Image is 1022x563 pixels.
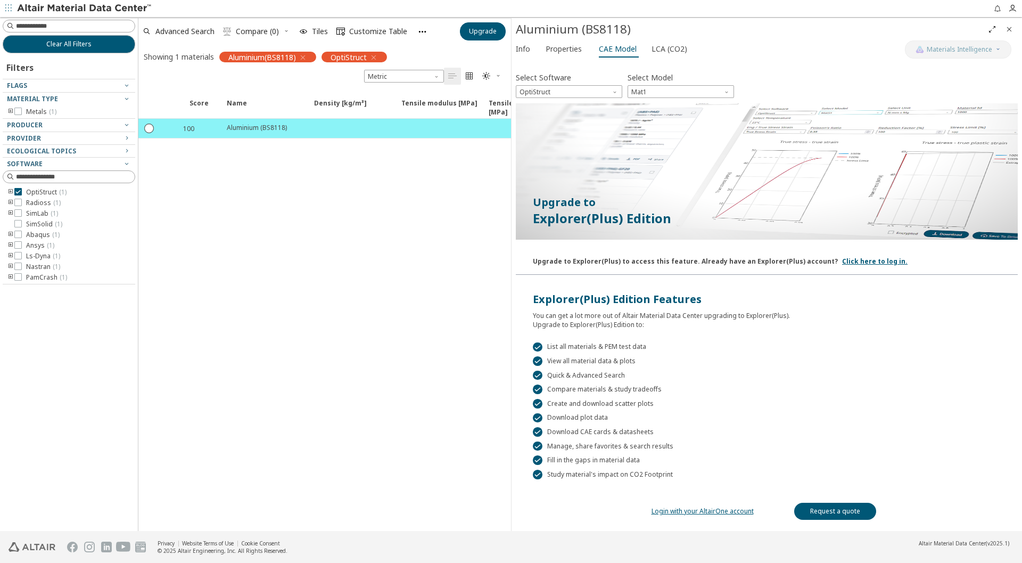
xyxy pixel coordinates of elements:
[26,188,67,197] span: OptiStruct
[628,85,734,98] div: Model
[26,273,67,282] span: PamCrash
[533,356,542,366] div: 
[533,455,542,465] div: 
[533,195,1001,210] p: Upgrade to
[46,40,92,48] span: Clear All Filters
[3,145,135,158] button: Ecological Topics
[7,252,14,260] i: toogle group
[919,540,986,547] span: Altair Material Data Center
[919,540,1009,547] div: (v2025.1)
[7,188,14,197] i: toogle group
[241,540,280,547] a: Cookie Consent
[533,371,542,380] div: 
[7,199,14,207] i: toogle group
[26,231,60,239] span: Abaqus
[628,70,673,85] label: Select Model
[516,40,530,58] span: Info
[533,342,1001,352] div: List all materials & PEM test data
[3,79,135,92] button: Flags
[533,342,542,352] div: 
[53,262,60,271] span: ( 1 )
[7,263,14,271] i: toogle group
[60,273,67,282] span: ( 1 )
[533,307,1001,329] div: You can get a lot more out of Altair Material Data Center upgrading to Explorer(Plus). Upgrade to...
[905,40,1011,59] button: AI CopilotMaterials Intelligence
[3,119,135,132] button: Producer
[236,28,279,35] span: Compare (0)
[478,68,506,85] button: Theme
[482,72,491,80] i: 
[533,399,1001,409] div: Create and download scatter plots
[47,241,54,250] span: ( 1 )
[364,70,444,83] div: Unit System
[55,219,62,229] span: ( 1 )
[9,542,55,552] img: Altair Engineering
[516,21,984,38] div: Aluminium (BS8118)
[17,3,153,14] img: Altair Material Data Center
[155,28,215,35] span: Advanced Search
[312,28,328,35] span: Tiles
[533,442,1001,451] div: Manage, share favorites & search results
[158,547,287,554] div: © 2025 Altair Engineering, Inc. All Rights Reserved.
[220,99,308,118] span: Name
[26,108,56,116] span: Metals
[364,70,444,83] span: Metric
[652,507,754,516] a: Login with your AltairOne account
[183,99,220,118] span: Score
[533,252,838,266] div: Upgrade to Explorer(Plus) to access this feature. Already have an Explorer(Plus) account?
[533,385,542,394] div: 
[7,241,14,250] i: toogle group
[533,413,1001,423] div: Download plot data
[7,120,43,129] span: Producer
[533,371,1001,380] div: Quick & Advanced Search
[7,159,43,168] span: Software
[533,385,1001,394] div: Compare materials & study tradeoffs
[7,146,76,156] span: Ecological Topics
[794,503,876,520] a: Request a quote
[401,99,477,118] span: Tensile modulus [MPa]
[533,210,1001,227] p: Explorer(Plus) Edition
[7,134,41,143] span: Provider
[533,427,542,437] div: 
[465,72,474,80] i: 
[489,99,565,118] span: Tensile strength [MPa]
[652,40,687,58] span: LCA (CO2)
[349,28,407,35] span: Customize Table
[308,99,395,118] span: Density [kg/m³]
[533,356,1001,366] div: View all material data & plots
[183,124,194,133] div: 100
[395,99,482,118] span: Tensile modulus [MPa]
[51,209,58,218] span: ( 1 )
[26,199,61,207] span: Radioss
[533,292,1001,307] div: Explorer(Plus) Edition Features
[7,81,27,90] span: Flags
[26,252,60,260] span: Ls-Dyna
[533,413,542,423] div: 
[49,107,56,116] span: ( 1 )
[7,231,14,239] i: toogle group
[314,99,367,118] span: Density [kg/m³]
[628,85,734,98] span: Mat1
[516,85,622,98] div: Software
[1001,21,1018,38] button: Close
[927,45,992,54] span: Materials Intelligence
[189,99,209,118] span: Score
[228,52,296,62] span: Aluminium(BS8118)
[7,94,58,103] span: Material Type
[546,40,582,58] span: Properties
[3,132,135,145] button: Provider
[7,108,14,116] i: toogle group
[7,273,14,282] i: toogle group
[331,52,367,62] span: OptiStruct
[182,540,234,547] a: Website Terms of Use
[227,123,287,132] div: Aluminium (BS8118)
[533,455,1001,465] div: Fill in the gaps in material data
[461,68,478,85] button: Tile View
[223,27,232,36] i: 
[533,399,542,409] div: 
[599,40,637,58] span: CAE Model
[460,22,506,40] button: Upgrade
[444,68,461,85] button: Table View
[516,103,1018,240] img: Paywall-CAE
[26,209,58,218] span: SimLab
